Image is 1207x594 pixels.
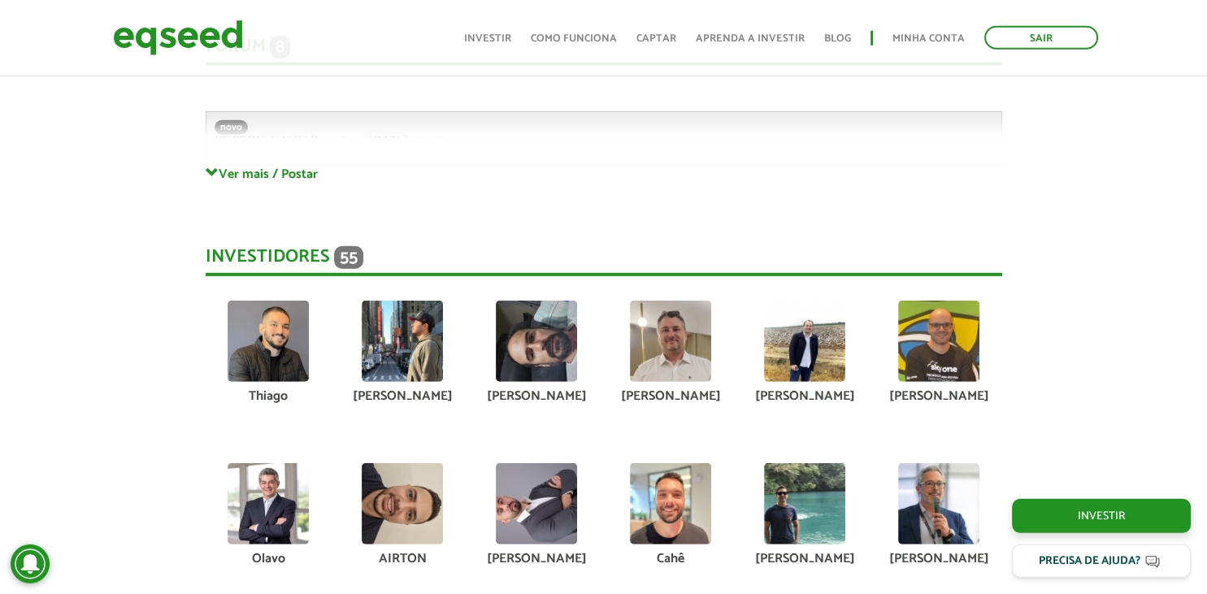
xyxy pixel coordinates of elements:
img: picture-72979-1756068561.jpg [228,301,309,382]
img: picture-112313-1743624016.jpg [898,463,979,544]
a: Aprenda a investir [696,33,805,44]
div: Thiago [214,390,323,403]
div: [PERSON_NAME] [482,390,592,403]
img: picture-126834-1752512559.jpg [630,301,711,382]
div: [PERSON_NAME] [884,390,994,403]
a: Como funciona [531,33,617,44]
img: picture-112095-1687613792.jpg [362,301,443,382]
img: picture-113391-1693569165.jpg [228,463,309,544]
a: Investir [1012,499,1191,533]
img: picture-129545-1754750754.jpg [362,463,443,544]
img: picture-119094-1756486266.jpg [496,463,577,544]
img: picture-61293-1560094735.jpg [764,301,845,382]
div: [PERSON_NAME] [750,553,860,566]
a: Minha conta [892,33,965,44]
div: [PERSON_NAME] [616,390,726,403]
img: picture-45893-1685299866.jpg [898,301,979,382]
img: picture-48702-1526493360.jpg [764,463,845,544]
span: 55 [334,246,363,269]
a: Captar [636,33,676,44]
img: picture-130573-1753468561.jpg [630,463,711,544]
img: picture-121595-1719786865.jpg [496,301,577,382]
a: Sair [984,26,1098,50]
div: [PERSON_NAME] [482,553,592,566]
a: Blog [824,33,851,44]
img: EqSeed [113,16,243,59]
div: [PERSON_NAME] [750,390,860,403]
div: [PERSON_NAME] [348,390,458,403]
div: [PERSON_NAME] [884,553,994,566]
a: Ver mais / Postar [206,166,1002,181]
div: Cahê [616,553,726,566]
div: Olavo [214,553,323,566]
a: Investir [464,33,511,44]
div: Investidores [206,246,1002,276]
div: AIRTON [348,553,458,566]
